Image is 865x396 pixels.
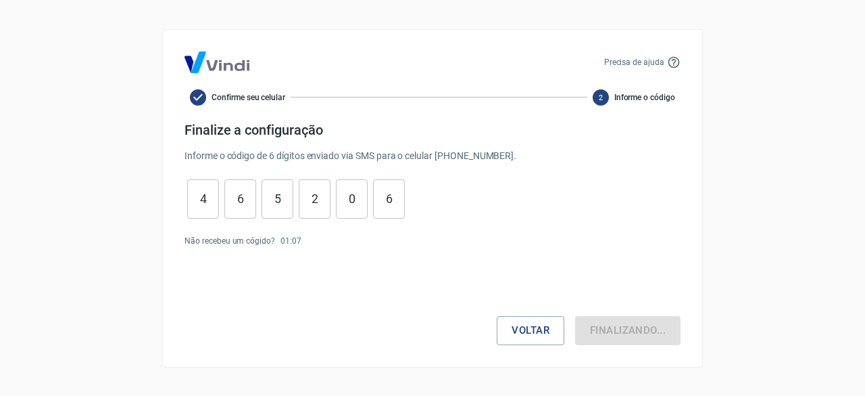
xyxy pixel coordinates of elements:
[604,56,664,68] p: Precisa de ajuda
[280,235,301,247] p: 01 : 07
[614,91,675,104] span: Informe o código
[184,122,681,138] h4: Finalize a configuração
[497,316,564,345] button: Voltar
[184,235,275,247] p: Não recebeu um cógido?
[184,149,681,163] p: Informe o código de 6 dígitos enviado via SMS para o celular [PHONE_NUMBER] .
[212,91,285,104] span: Confirme seu celular
[599,93,603,102] text: 2
[184,51,249,73] img: Logo Vind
